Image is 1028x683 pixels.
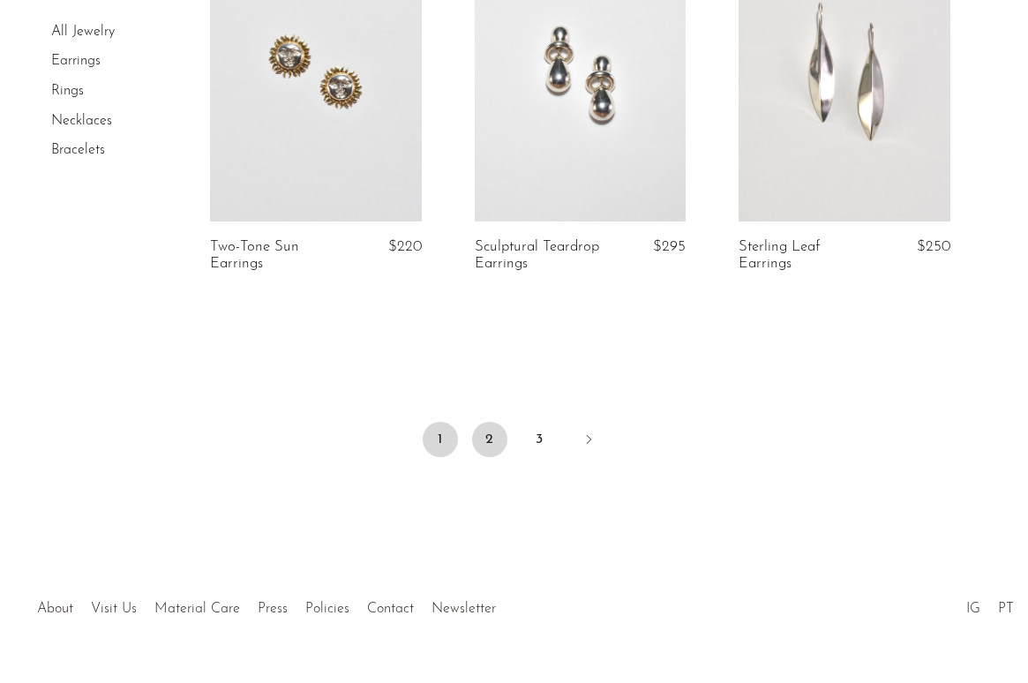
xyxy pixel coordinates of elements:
[423,422,458,457] span: 1
[571,422,606,461] a: Next
[475,239,612,272] a: Sculptural Teardrop Earrings
[388,239,422,254] span: $220
[51,114,112,128] a: Necklaces
[51,84,84,98] a: Rings
[653,239,686,254] span: $295
[739,239,876,272] a: Sterling Leaf Earrings
[91,602,137,616] a: Visit Us
[998,602,1014,616] a: PT
[472,422,507,457] a: 2
[51,55,101,69] a: Earrings
[957,588,1023,621] ul: Social Medias
[51,25,115,39] a: All Jewelry
[154,602,240,616] a: Material Care
[917,239,950,254] span: $250
[51,143,105,157] a: Bracelets
[305,602,349,616] a: Policies
[258,602,288,616] a: Press
[522,422,557,457] a: 3
[37,602,73,616] a: About
[966,602,980,616] a: IG
[210,239,348,272] a: Two-Tone Sun Earrings
[28,588,505,621] ul: Quick links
